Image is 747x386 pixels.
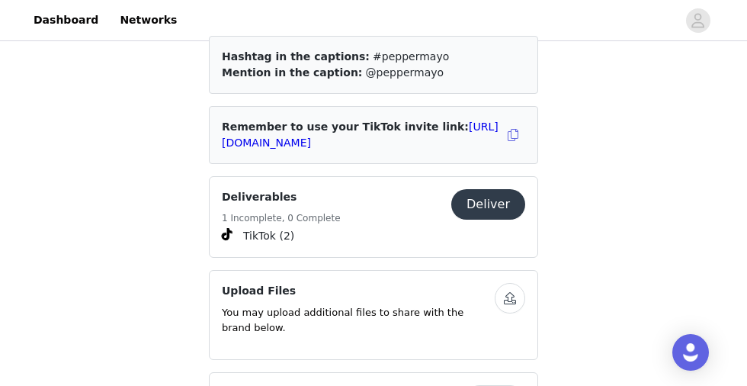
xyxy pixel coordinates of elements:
div: avatar [691,8,705,33]
a: Networks [111,3,186,37]
h5: 1 Incomplete, 0 Complete [222,211,341,225]
span: Hashtag in the captions: [222,50,370,63]
span: #peppermayo [373,50,449,63]
a: Dashboard [24,3,107,37]
p: You may upload additional files to share with the brand below. [222,305,495,335]
span: Mention in the caption: [222,66,362,79]
div: Deliverables [209,176,538,258]
span: Remember to use your TikTok invite link: [222,121,499,149]
span: @peppermayo [366,66,444,79]
div: Open Intercom Messenger [672,334,709,371]
h4: Upload Files [222,283,495,299]
button: Deliver [451,189,525,220]
h4: Deliverables [222,189,341,205]
span: TikTok (2) [243,228,294,244]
